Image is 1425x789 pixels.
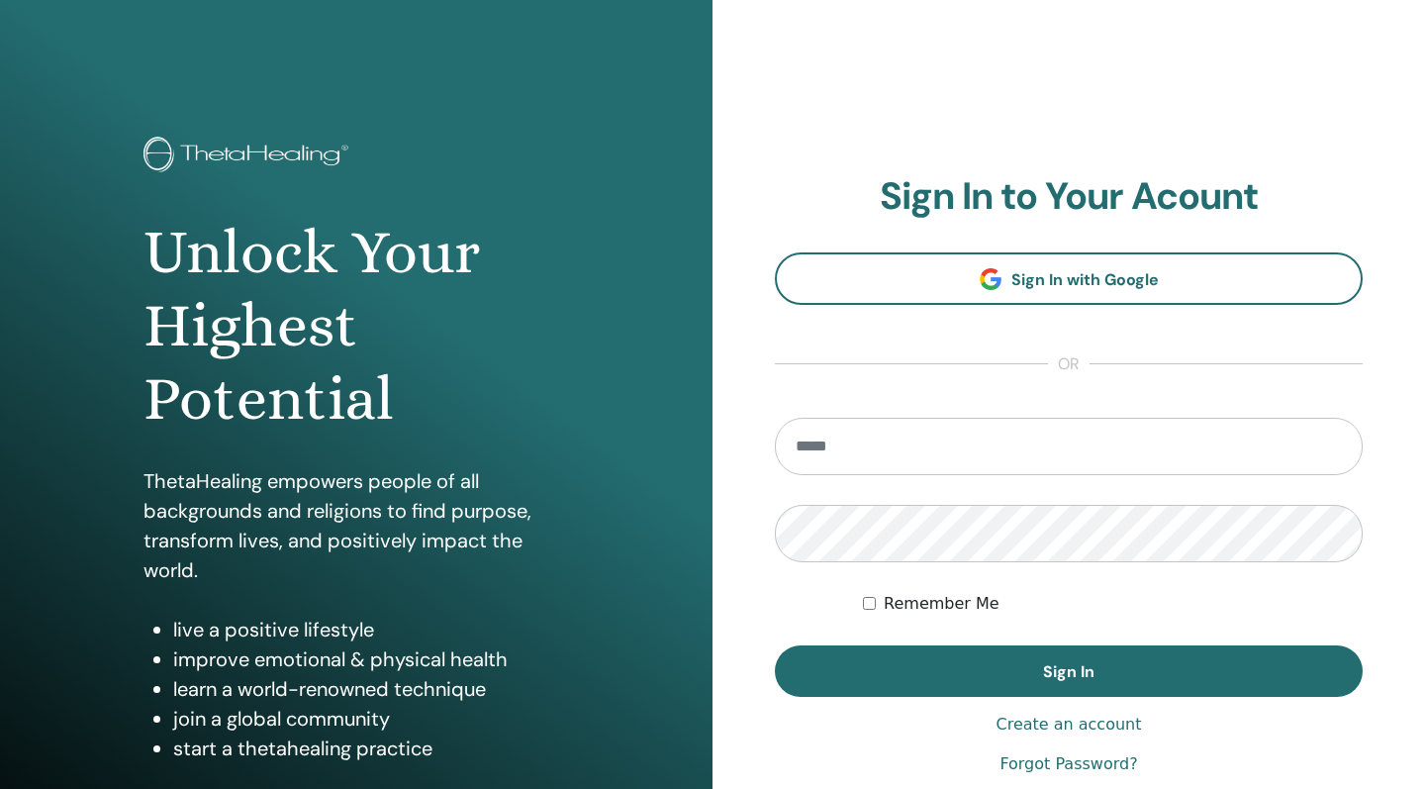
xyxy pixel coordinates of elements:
li: learn a world-renowned technique [173,674,569,704]
li: join a global community [173,704,569,734]
button: Sign In [775,645,1363,697]
div: Keep me authenticated indefinitely or until I manually logout [863,592,1363,616]
li: improve emotional & physical health [173,644,569,674]
span: or [1048,352,1090,376]
li: live a positive lifestyle [173,615,569,644]
p: ThetaHealing empowers people of all backgrounds and religions to find purpose, transform lives, a... [143,466,569,585]
a: Forgot Password? [999,752,1137,776]
h2: Sign In to Your Acount [775,174,1363,220]
label: Remember Me [884,592,999,616]
a: Create an account [996,713,1141,737]
h1: Unlock Your Highest Potential [143,216,569,437]
a: Sign In with Google [775,252,1363,305]
span: Sign In with Google [1011,269,1159,290]
li: start a thetahealing practice [173,734,569,763]
span: Sign In [1043,661,1094,682]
